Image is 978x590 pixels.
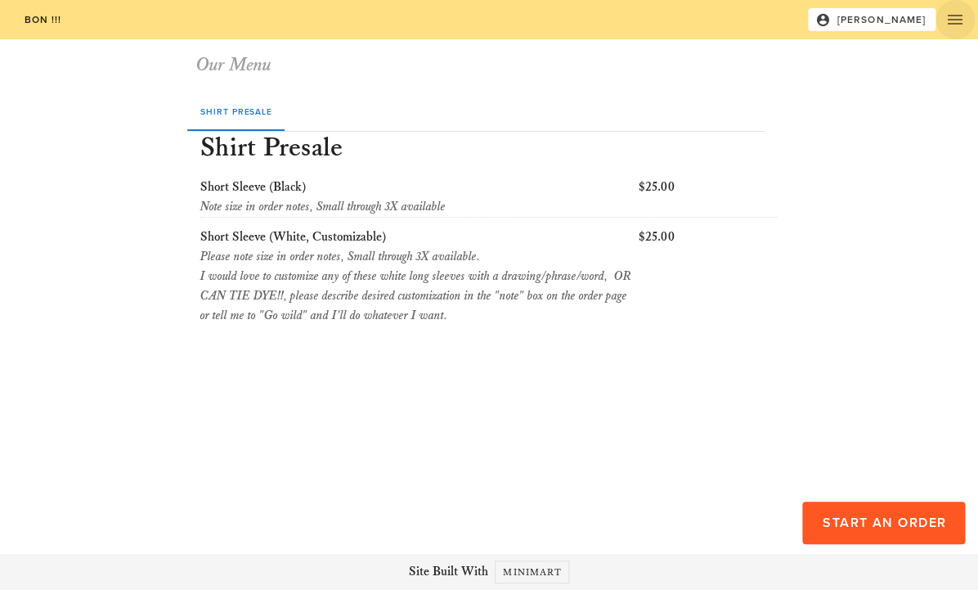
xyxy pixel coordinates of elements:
[819,12,926,27] span: [PERSON_NAME]
[196,52,783,79] h1: Our Menu
[200,179,306,195] span: Short Sleeve (Black)
[808,8,935,31] button: [PERSON_NAME]
[802,502,965,544] button: Start an Order
[409,562,488,582] span: Site Built With
[200,229,386,245] span: Short Sleeve (White, Customizable)
[23,14,61,25] span: bon !!!
[635,224,782,329] div: $25.00
[197,132,781,168] h3: Shirt Presale
[495,561,569,583] a: Minimart
[821,515,945,531] span: Start an Order
[502,566,562,579] span: Minimart
[187,92,285,131] div: Shirt Presale
[200,247,632,326] div: Please note size in order notes, Small through 3X available. I would love to customize any of the...
[635,174,782,220] div: $25.00
[200,197,632,217] div: Note size in order notes, Small through 3X available
[13,8,71,31] a: bon !!!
